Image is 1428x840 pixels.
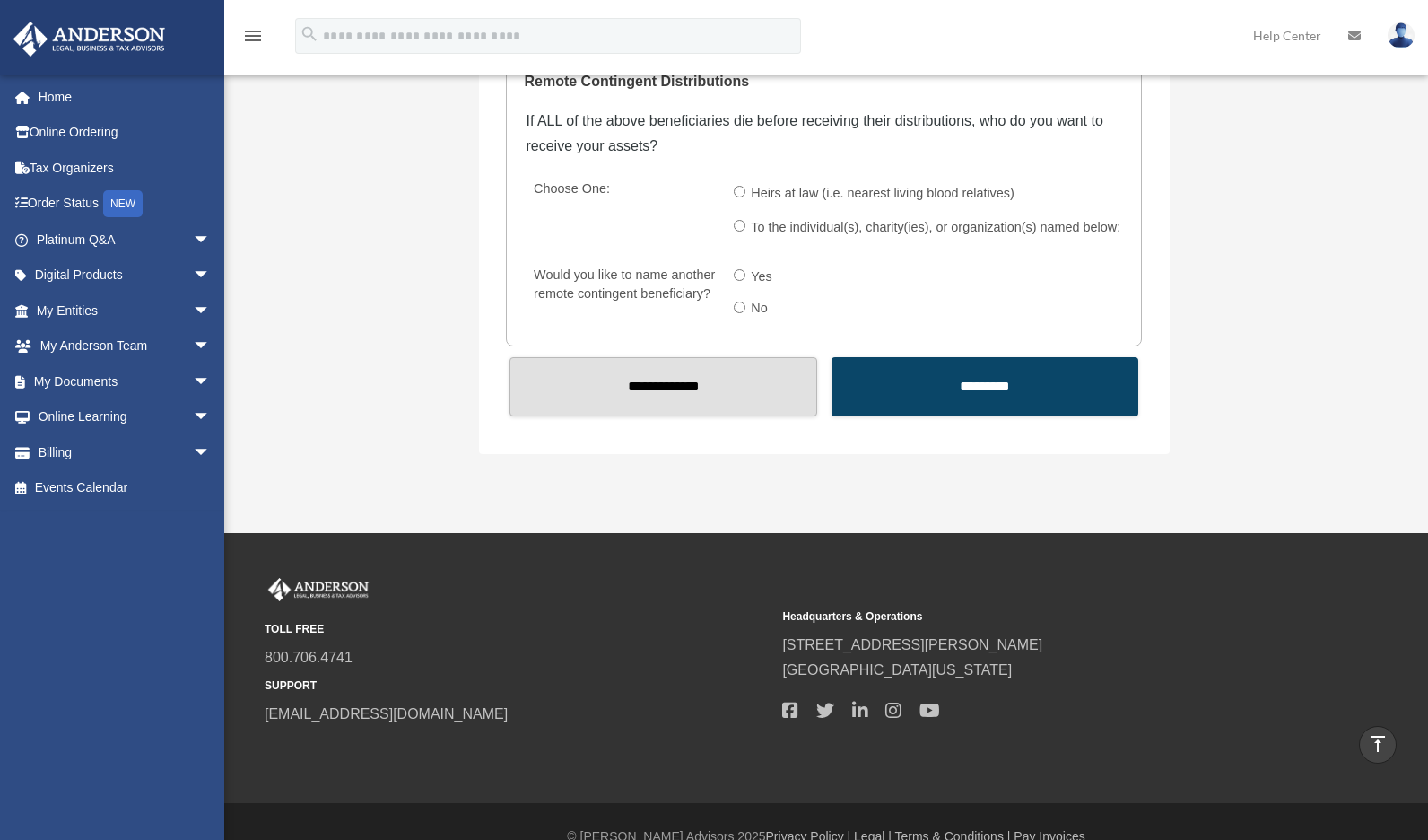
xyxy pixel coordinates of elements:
a: menu [242,31,264,47]
a: [EMAIL_ADDRESS][DOMAIN_NAME] [265,706,508,722]
span: arrow_drop_down [193,434,229,471]
img: User Pic [1388,22,1415,48]
img: Anderson Advisors Platinum Portal [265,578,372,601]
a: [GEOGRAPHIC_DATA][US_STATE] [782,662,1012,678]
label: Would you like to name another remote contingent beneficiary? [526,263,719,327]
span: arrow_drop_down [193,363,229,400]
label: To the individual(s), charity(ies), or organization(s) named below: [745,214,1128,242]
i: vertical_align_top [1367,733,1389,755]
a: Digital Productsarrow_drop_down [13,258,238,293]
small: SUPPORT [265,677,770,696]
a: Online Ordering [13,115,238,151]
span: arrow_drop_down [193,293,229,329]
img: Anderson Advisors Platinum Portal [8,22,170,57]
span: arrow_drop_down [193,222,229,258]
small: TOLL FREE [265,620,770,639]
a: My Documentsarrow_drop_down [13,363,238,399]
span: arrow_drop_down [193,399,229,436]
a: Platinum Q&Aarrow_drop_down [13,222,238,258]
i: search [300,24,319,44]
a: Order StatusNEW [13,186,238,223]
label: No [745,294,775,323]
i: menu [242,25,264,47]
a: Events Calendar [13,470,238,506]
label: Heirs at law (i.e. nearest living blood relatives) [745,179,1022,208]
small: Headquarters & Operations [782,608,1287,626]
div: NEW [103,190,143,217]
label: Yes [745,263,779,292]
a: Online Learningarrow_drop_down [13,399,238,435]
a: vertical_align_top [1359,726,1397,764]
legend: Remote Contingent Distributions [524,55,1123,109]
label: Choose One: [526,177,719,245]
a: Billingarrow_drop_down [13,434,238,470]
span: arrow_drop_down [193,328,229,365]
a: 800.706.4741 [265,650,353,665]
a: My Entitiesarrow_drop_down [13,293,238,328]
span: arrow_drop_down [193,258,229,294]
a: Tax Organizers [13,150,238,186]
a: [STREET_ADDRESS][PERSON_NAME] [782,637,1042,652]
a: Home [13,79,238,115]
a: My Anderson Teamarrow_drop_down [13,328,238,364]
